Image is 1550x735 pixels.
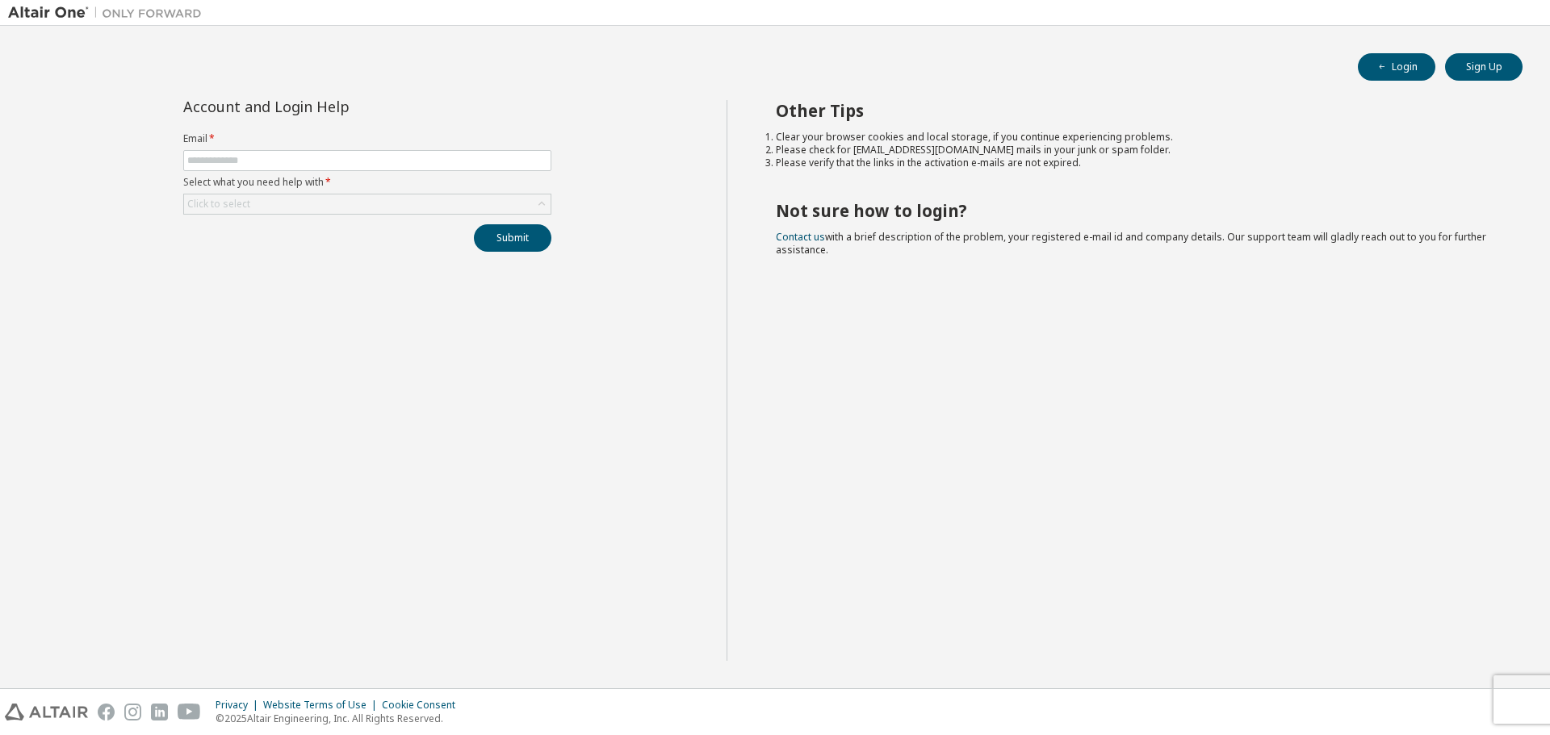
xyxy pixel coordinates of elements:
button: Login [1358,53,1435,81]
span: with a brief description of the problem, your registered e-mail id and company details. Our suppo... [776,230,1486,257]
img: Altair One [8,5,210,21]
img: altair_logo.svg [5,704,88,720]
img: instagram.svg [124,704,141,720]
div: Privacy [216,699,263,712]
p: © 2025 Altair Engineering, Inc. All Rights Reserved. [216,712,465,725]
img: linkedin.svg [151,704,168,720]
div: Click to select [184,194,551,214]
button: Sign Up [1445,53,1523,81]
li: Please check for [EMAIL_ADDRESS][DOMAIN_NAME] mails in your junk or spam folder. [776,144,1494,157]
div: Cookie Consent [382,699,465,712]
li: Please verify that the links in the activation e-mails are not expired. [776,157,1494,169]
h2: Not sure how to login? [776,200,1494,221]
label: Select what you need help with [183,176,551,189]
h2: Other Tips [776,100,1494,121]
button: Submit [474,224,551,252]
img: facebook.svg [98,704,115,720]
li: Clear your browser cookies and local storage, if you continue experiencing problems. [776,131,1494,144]
div: Website Terms of Use [263,699,382,712]
div: Account and Login Help [183,100,478,113]
a: Contact us [776,230,825,244]
img: youtube.svg [178,704,201,720]
div: Click to select [187,198,250,211]
label: Email [183,132,551,145]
